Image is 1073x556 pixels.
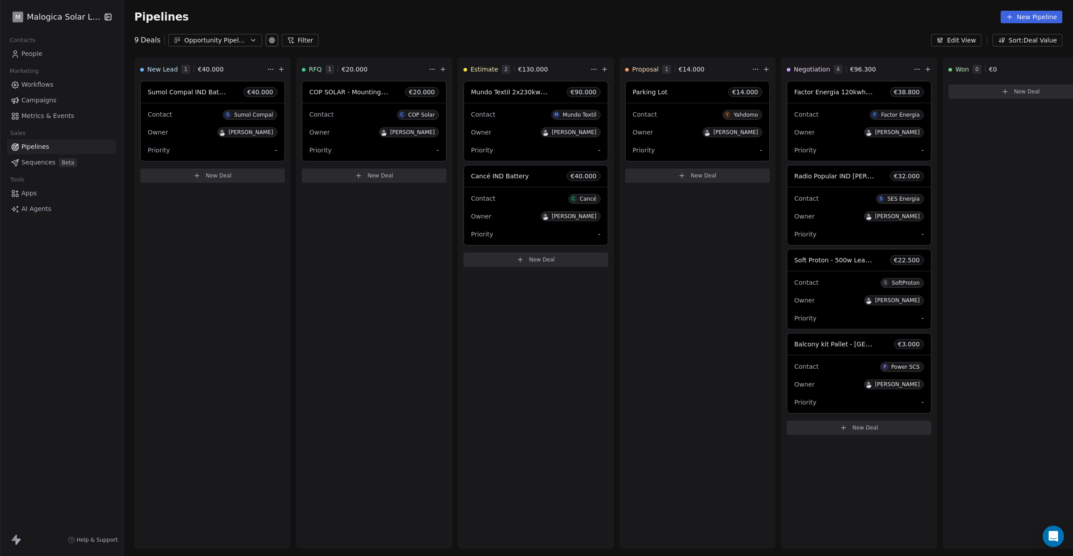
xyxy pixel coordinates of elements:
img: P [542,129,549,136]
span: Pipelines [134,11,189,23]
span: New Deal [529,256,555,263]
span: Contacts [6,34,39,47]
div: C [572,195,575,202]
span: New Deal [1014,88,1040,95]
button: MMalogica Solar Lda. [11,9,97,25]
div: Balcony kit Pallet - [GEOGRAPHIC_DATA]€3.000ContactPPower SCSOwnerP[PERSON_NAME]Priority- [787,333,931,413]
div: Cancé [580,196,596,202]
span: Proposal [632,65,659,74]
span: € 40.000 [198,65,224,74]
span: Priority [309,147,332,154]
span: - [922,398,924,407]
div: RFQ1€20.000 [302,58,427,81]
span: € 40.000 [247,88,273,97]
a: Pipelines [7,139,116,154]
img: P [704,129,710,136]
span: - [598,230,601,239]
span: Malogica Solar Lda. [27,11,101,23]
span: New Lead [147,65,178,74]
a: SequencesBeta [7,155,116,170]
span: New Deal [852,424,878,431]
span: Campaigns [21,96,56,105]
span: Negotiation [794,65,830,74]
span: Pipelines [21,142,49,152]
span: 1 [326,65,334,74]
span: Contact [309,111,334,118]
img: P [219,129,225,136]
span: € 20.000 [342,65,367,74]
span: Owner [794,129,815,136]
button: New Deal [302,168,447,183]
span: 0 [973,65,981,74]
div: Estimate2€130.000 [463,58,589,81]
div: [PERSON_NAME] [875,129,920,135]
div: SES Energia [887,196,920,202]
span: Priority [794,147,817,154]
span: Factor Energia 120kwh Battery Project [794,88,914,96]
span: - [437,146,439,155]
button: New Deal [463,253,608,267]
span: Priority [633,147,655,154]
span: € 14.000 [679,65,705,74]
div: Power SCS [891,364,920,370]
span: Won [956,65,969,74]
span: Contact [794,195,818,202]
div: Factor Energia 120kwh Battery Project€38.800ContactFFactor EnergiaOwnerP[PERSON_NAME]Priority- [787,81,931,161]
span: New Deal [691,172,717,179]
span: Contact [794,363,818,370]
div: P [884,363,886,371]
span: Owner [794,381,815,388]
span: Owner [471,213,492,220]
div: [PERSON_NAME] [229,129,273,135]
span: Sales [6,126,29,140]
span: Contact [794,111,818,118]
a: Apps [7,186,116,201]
div: 9 [134,35,161,46]
button: Sort: Deal Value [993,34,1062,46]
button: New Deal [625,168,770,183]
span: € 38.800 [894,88,920,97]
span: - [598,146,601,155]
div: [PERSON_NAME] [875,381,920,388]
span: Deals [141,35,161,46]
div: [PERSON_NAME] [875,297,920,303]
span: € 32.000 [894,172,920,181]
span: € 14.000 [732,88,758,97]
img: P [865,381,872,388]
div: Radio Popular IND [PERSON_NAME]€32.000ContactSSES EnergiaOwnerP[PERSON_NAME]Priority- [787,165,931,245]
span: Priority [794,399,817,406]
span: € 96.300 [850,65,876,74]
span: Owner [309,129,330,136]
span: RFQ [309,65,322,74]
div: Y [726,111,729,118]
div: COP Solar [408,112,435,118]
div: C [400,111,403,118]
span: Radio Popular IND [PERSON_NAME] [794,172,905,180]
div: COP SOLAR - Mounting KITS€20.000ContactCCOP SolarOwnerP[PERSON_NAME]Priority- [302,81,447,161]
div: Sumol Compal [234,112,273,118]
span: Estimate [471,65,498,74]
span: Metrics & Events [21,111,74,121]
div: [PERSON_NAME] [552,129,597,135]
span: Soft Proton - 500w Leapton Container [794,256,912,264]
span: Mundo Textil 2x230kwh [PERSON_NAME] [471,88,598,96]
span: Contact [471,195,495,202]
span: New Deal [206,172,232,179]
span: Sumol Compal IND Battery [148,88,232,96]
span: M [15,13,21,21]
img: P [380,129,387,136]
span: 1 [181,65,190,74]
span: Owner [794,213,815,220]
img: P [542,213,549,220]
div: New Lead1€40.000 [140,58,265,81]
button: New Deal [787,421,931,435]
span: Apps [21,189,37,198]
button: Edit View [931,34,981,46]
div: Opportunity Pipeline [184,36,246,45]
span: € 40.000 [571,172,597,181]
div: Parking Lot€14.000ContactYYahdomoOwnerP[PERSON_NAME]Priority- [625,81,770,161]
div: Cancé IND Battery€40.000ContactCCancéOwnerP[PERSON_NAME]Priority- [463,165,608,245]
span: Priority [471,231,493,238]
div: SoftProton [892,280,920,286]
div: M [555,111,559,118]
